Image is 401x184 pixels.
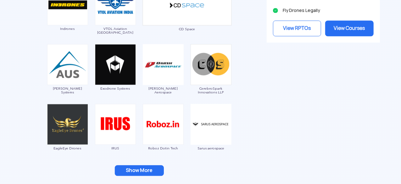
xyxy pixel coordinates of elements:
[273,20,321,36] a: View RPTOs
[115,165,164,176] button: Show More
[142,86,184,94] span: [PERSON_NAME] Aerospace
[190,86,232,94] span: CerebroSpark Innovations LLP
[190,121,232,150] a: Sarus aerospace
[325,20,374,36] a: View Courses
[47,2,88,31] a: Indrones
[143,104,184,145] img: img_roboz.png
[190,146,232,150] span: Sarus aerospace
[95,44,136,85] img: img_exodrone.png
[142,61,184,94] a: [PERSON_NAME] Aerospace
[95,121,136,150] a: IRUS
[95,61,136,90] a: Exodrone Systems
[47,27,88,31] span: Indrones
[47,146,88,150] span: EagleEye Drones
[143,44,184,85] img: img_darsh.png
[47,61,88,94] a: [PERSON_NAME] Systems
[95,2,136,34] a: VTOL Aviation [GEOGRAPHIC_DATA]
[142,146,184,150] span: Roboz Dotin Tech
[95,146,136,150] span: IRUS
[95,27,136,34] span: VTOL Aviation [GEOGRAPHIC_DATA]
[191,44,231,85] img: ic_cerebospark.png
[47,86,88,94] span: [PERSON_NAME] Systems
[47,44,88,85] img: ic_aarav.png
[273,6,374,15] li: Fly Drones Legally
[191,104,231,145] img: img_sarus.png
[95,104,136,145] img: img_irus.png
[95,86,136,90] span: Exodrone Systems
[142,121,184,150] a: Roboz Dotin Tech
[142,27,232,31] span: CD Space
[190,61,232,94] a: CerebroSpark Innovations LLP
[47,121,88,150] a: EagleEye Drones
[142,2,232,31] a: CD Space
[47,104,88,145] img: ic_eagleeye.png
